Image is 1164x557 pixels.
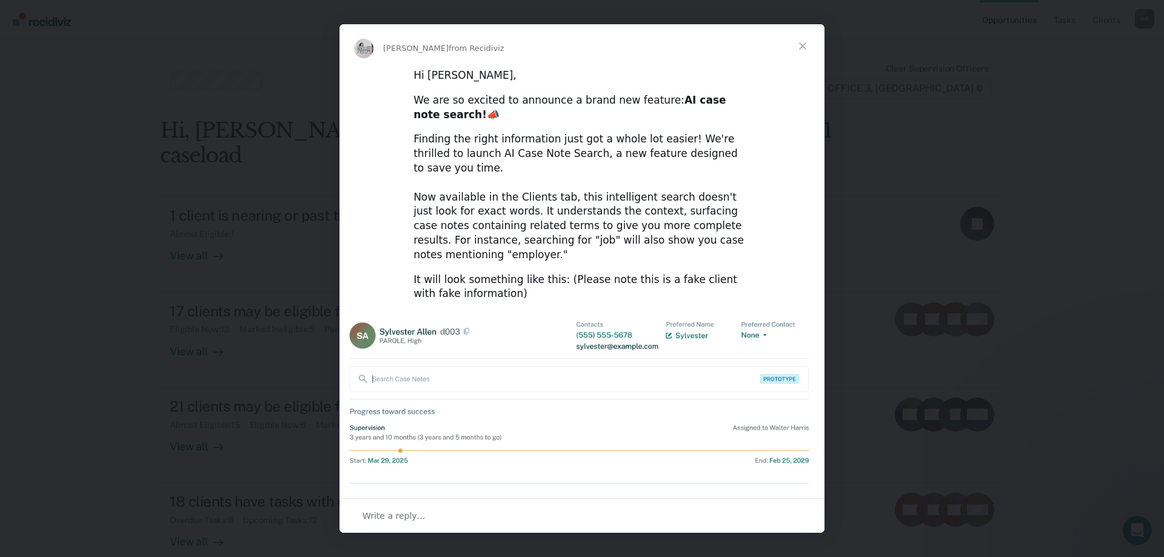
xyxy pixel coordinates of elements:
div: Open conversation and reply [339,498,824,533]
b: AI case note search! [413,94,726,121]
span: from Recidiviz [449,44,504,53]
img: Profile image for Kim [354,39,373,58]
span: Close [781,24,824,68]
div: It will look something like this: (Please note this is a fake client with fake information) [413,273,751,302]
div: Finding the right information just got a whole lot easier! We're thrilled to launch AI Case Note ... [413,132,751,262]
span: Write a reply… [363,508,426,524]
div: We are so excited to announce a brand new feature: 📣 [413,93,751,122]
span: [PERSON_NAME] [383,44,449,53]
div: Hi [PERSON_NAME], [413,68,751,83]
